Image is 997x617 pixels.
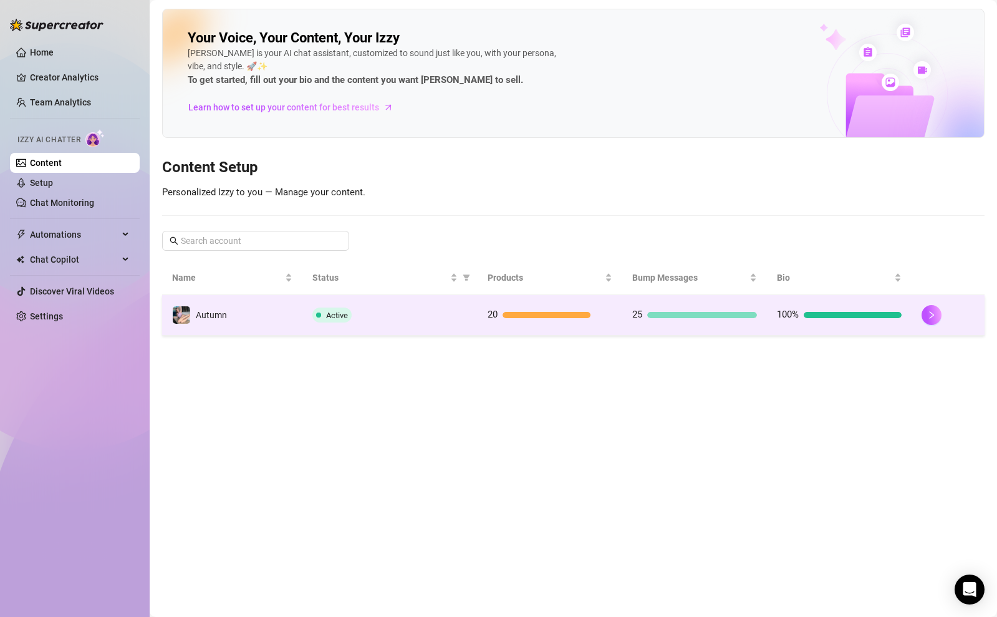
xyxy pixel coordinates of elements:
[196,310,227,320] span: Autumn
[777,271,892,284] span: Bio
[927,311,936,319] span: right
[30,97,91,107] a: Team Analytics
[172,271,282,284] span: Name
[188,29,400,47] h2: Your Voice, Your Content, Your Izzy
[30,178,53,188] a: Setup
[777,309,799,320] span: 100%
[767,261,912,295] th: Bio
[326,311,348,320] span: Active
[181,234,332,248] input: Search account
[170,236,178,245] span: search
[30,311,63,321] a: Settings
[30,47,54,57] a: Home
[30,225,118,245] span: Automations
[16,230,26,240] span: thunderbolt
[188,47,562,88] div: [PERSON_NAME] is your AI chat assistant, customized to sound just like you, with your persona, vi...
[478,261,622,295] th: Products
[30,286,114,296] a: Discover Viral Videos
[488,271,602,284] span: Products
[188,74,523,85] strong: To get started, fill out your bio and the content you want [PERSON_NAME] to sell.
[460,268,473,287] span: filter
[17,134,80,146] span: Izzy AI Chatter
[30,158,62,168] a: Content
[312,271,448,284] span: Status
[302,261,478,295] th: Status
[10,19,104,31] img: logo-BBDzfeDw.svg
[162,158,985,178] h3: Content Setup
[30,198,94,208] a: Chat Monitoring
[955,575,985,605] div: Open Intercom Messenger
[85,129,105,147] img: AI Chatter
[162,187,365,198] span: Personalized Izzy to you — Manage your content.
[188,97,403,117] a: Learn how to set up your content for best results
[16,255,24,264] img: Chat Copilot
[922,305,942,325] button: right
[463,274,470,281] span: filter
[632,309,642,320] span: 25
[188,100,379,114] span: Learn how to set up your content for best results
[632,271,747,284] span: Bump Messages
[488,309,498,320] span: 20
[30,250,118,270] span: Chat Copilot
[791,10,984,137] img: ai-chatter-content-library-cLFOSyPT.png
[162,261,302,295] th: Name
[30,67,130,87] a: Creator Analytics
[173,306,190,324] img: Autumn
[622,261,767,295] th: Bump Messages
[382,101,395,114] span: arrow-right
